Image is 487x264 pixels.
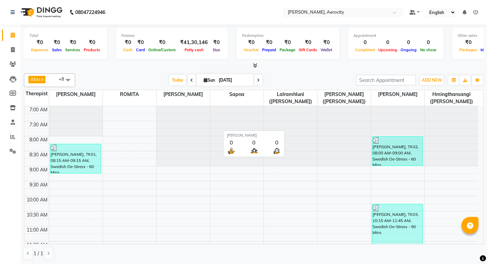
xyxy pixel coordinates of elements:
div: Total [29,33,102,39]
img: serve.png [227,147,235,155]
input: 2025-08-31 [217,75,251,85]
div: ₹0 [147,39,177,46]
img: wait_time.png [272,147,281,155]
span: No show [418,47,438,52]
div: [PERSON_NAME], TK03, 10:15 AM-11:45 AM, Swedish De-Stress - 90 Mins [372,204,423,248]
div: Redemption [242,33,334,39]
span: +8 [59,76,69,82]
div: 0 [418,39,438,46]
span: Gift Cards [297,47,319,52]
div: 11:00 AM [25,226,49,234]
img: logo [17,3,64,22]
div: Therapist [24,90,49,97]
div: 0 [377,39,399,46]
div: ₹41,30,146 [177,39,211,46]
span: [PERSON_NAME] ([PERSON_NAME]) [317,90,371,106]
span: Prepaid [260,47,278,52]
div: ₹0 [121,39,134,46]
div: 0 [250,138,258,147]
span: 1 / 1 [33,250,43,257]
div: ₹0 [82,39,102,46]
div: 10:30 AM [25,211,49,219]
span: Due [211,47,222,52]
iframe: chat widget [458,237,480,257]
div: ₹0 [134,39,147,46]
div: [PERSON_NAME], TK02, 08:00 AM-09:00 AM, Swedish De-Stress - 60 Mins [372,137,423,166]
span: Package [278,47,297,52]
span: Card [134,47,147,52]
span: Wallet [319,47,334,52]
div: 8:30 AM [28,151,49,158]
span: Packages [458,47,479,52]
span: Cash [121,47,134,52]
div: 0 [272,138,281,147]
span: ADD NEW [422,78,442,83]
div: 0 [399,39,418,46]
div: 0 [353,39,377,46]
div: 11:30 AM [25,241,49,249]
div: 0 [227,138,235,147]
span: ROMITA [103,90,156,99]
div: 7:00 AM [28,106,49,113]
span: [PERSON_NAME] [157,90,210,99]
span: [PERSON_NAME] [371,90,424,99]
span: Online/Custom [147,47,177,52]
span: Hmingthansangi ([PERSON_NAME]) [425,90,478,106]
div: 7:30 AM [28,121,49,128]
div: ₹0 [458,39,479,46]
span: Sales [50,47,64,52]
span: Petty cash [183,47,205,52]
div: ₹0 [319,39,334,46]
div: 9:30 AM [28,181,49,189]
span: Today [169,75,186,85]
a: x [40,77,43,82]
div: Finance [121,33,222,39]
div: ₹0 [29,39,50,46]
div: ₹0 [64,39,82,46]
span: Services [64,47,82,52]
div: ₹0 [278,39,297,46]
div: [PERSON_NAME] [227,133,281,138]
span: Sun [202,78,217,83]
div: ₹0 [50,39,64,46]
div: ₹0 [260,39,278,46]
div: Appointment [353,33,438,39]
div: ₹0 [211,39,222,46]
div: ₹0 [297,39,319,46]
span: Expenses [29,47,50,52]
span: Sapna [210,90,263,99]
span: Products [82,47,102,52]
div: 9:00 AM [28,166,49,173]
span: Upcoming [377,47,399,52]
span: Abin [30,77,40,82]
div: 10:00 AM [25,196,49,204]
span: [PERSON_NAME] [49,90,103,99]
div: ₹0 [242,39,260,46]
img: queue.png [250,147,258,155]
div: [PERSON_NAME], TK01, 08:15 AM-09:15 AM, Swedish De-Stress - 60 Mins [50,144,101,173]
span: Voucher [242,47,260,52]
span: Lalramhluni ([PERSON_NAME]) [264,90,317,106]
span: Ongoing [399,47,418,52]
span: Completed [353,47,377,52]
b: 08047224946 [75,3,105,22]
button: ADD NEW [420,75,444,85]
input: Search Appointment [356,75,416,85]
div: 8:00 AM [28,136,49,143]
